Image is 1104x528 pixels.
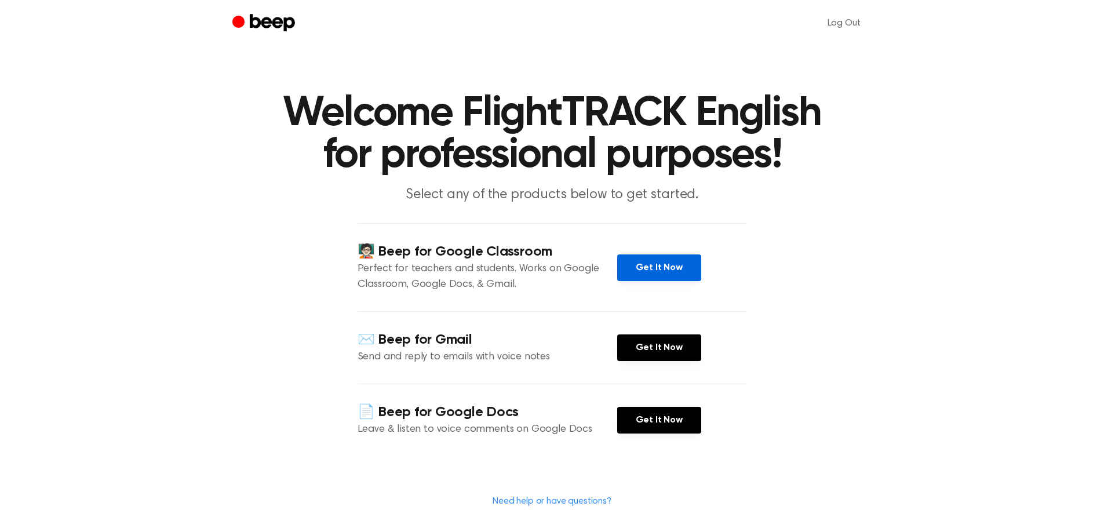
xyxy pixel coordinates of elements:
[358,403,617,422] h4: 📄 Beep for Google Docs
[358,422,617,438] p: Leave & listen to voice comments on Google Docs
[617,254,701,281] a: Get It Now
[330,185,775,205] p: Select any of the products below to get started.
[816,9,872,37] a: Log Out
[358,330,617,349] h4: ✉️ Beep for Gmail
[232,12,298,35] a: Beep
[358,261,617,293] p: Perfect for teachers and students. Works on Google Classroom, Google Docs, & Gmail.
[617,407,701,434] a: Get It Now
[358,349,617,365] p: Send and reply to emails with voice notes
[617,334,701,361] a: Get It Now
[256,93,849,176] h1: Welcome FlightTRACK English for professional purposes!
[493,497,611,506] a: Need help or have questions?
[358,242,617,261] h4: 🧑🏻‍🏫 Beep for Google Classroom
